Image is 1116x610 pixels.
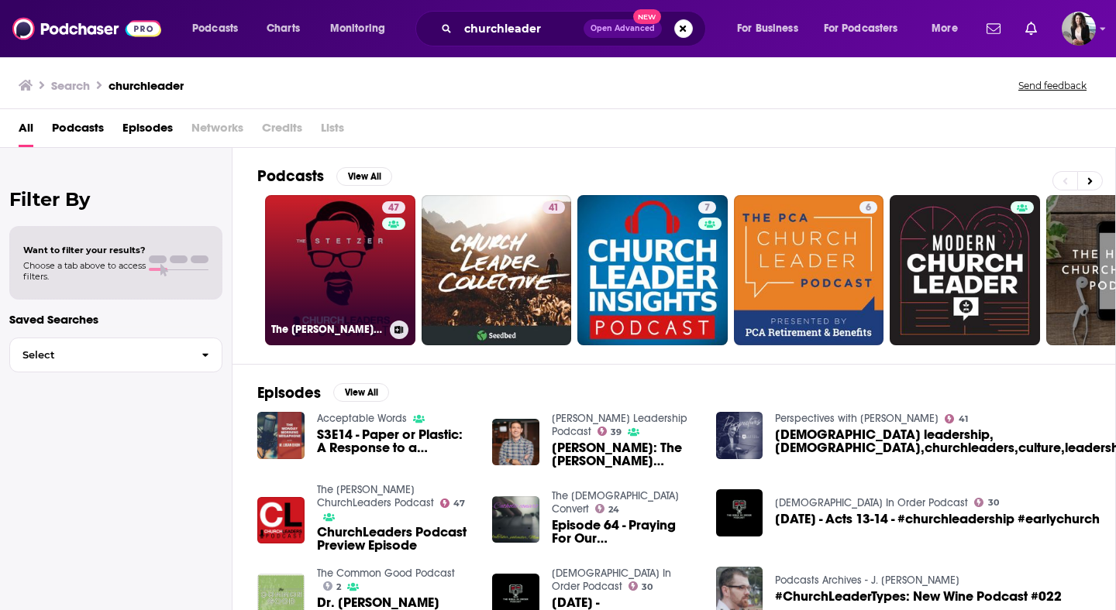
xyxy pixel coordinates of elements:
[824,18,898,39] span: For Podcasters
[775,590,1062,603] a: #ChurchLeaderTypes: New Wine Podcast #022
[181,16,258,41] button: open menu
[330,18,385,39] span: Monitoring
[704,200,710,216] span: 7
[262,115,302,147] span: Credits
[980,15,1007,42] a: Show notifications dropdown
[317,428,474,454] a: S3E14 - Paper or Plastic: A Response to a ChurchLeaders.com Article
[257,497,305,544] img: ChurchLeaders Podcast Preview Episode
[775,512,1100,526] span: [DATE] - Acts 13-14 - #churchleadership #earlychurch
[321,115,344,147] span: Lists
[10,350,189,360] span: Select
[549,200,559,216] span: 41
[633,9,661,24] span: New
[552,489,679,516] a: The Catholic Convert
[552,519,697,545] a: Episode 64 - Praying For Our Churchleaders
[552,441,697,468] span: [PERSON_NAME]: The [PERSON_NAME] ChurchLeaders Podcast
[1062,12,1096,46] button: Show profile menu
[257,412,305,459] img: S3E14 - Paper or Plastic: A Response to a ChurchLeaders.com Article
[257,383,389,403] a: EpisodesView All
[577,195,728,345] a: 7
[716,412,763,459] img: apostolic leadership,christ,churchleaders,culture,leadership,thewaysofjesus
[552,412,687,438] a: Stetzer Leadership Podcast
[492,419,539,466] img: Matt Chandler: The Stetzer ChurchLeaders Podcast
[492,496,539,543] img: Episode 64 - Praying For Our Churchleaders
[430,11,721,46] div: Search podcasts, credits, & more...
[23,245,146,255] span: Want to filter your results?
[598,427,622,436] a: 39
[595,504,620,513] a: 24
[1062,12,1096,46] img: User Profile
[122,115,173,147] a: Episodes
[440,499,466,508] a: 47
[388,200,399,216] span: 47
[642,584,653,591] span: 30
[608,506,619,513] span: 24
[734,195,884,345] a: 6
[52,115,104,147] a: Podcasts
[317,526,474,552] a: ChurchLeaders Podcast Preview Episode
[12,14,161,43] img: Podchaser - Follow, Share and Rate Podcasts
[265,195,415,345] a: 47The [PERSON_NAME] ChurchLeaders Podcast
[51,78,90,93] h3: Search
[611,429,622,436] span: 39
[726,16,818,41] button: open menu
[317,412,407,425] a: Acceptable Words
[775,512,1100,526] a: November 21 - Acts 13-14 - #churchleadership #earlychurch
[591,25,655,33] span: Open Advanced
[422,195,572,345] a: 41
[698,201,716,214] a: 7
[9,338,222,372] button: Select
[271,323,384,336] h3: The [PERSON_NAME] ChurchLeaders Podcast
[1062,12,1096,46] span: Logged in as ElizabethCole
[629,581,653,591] a: 30
[716,489,763,536] img: November 21 - Acts 13-14 - #churchleadership #earlychurch
[775,496,968,509] a: Bible In Order Podcast
[336,584,341,591] span: 2
[333,383,389,402] button: View All
[921,16,977,41] button: open menu
[108,78,184,93] h3: churchleader
[23,260,146,282] span: Choose a tab above to access filters.
[453,500,465,507] span: 47
[9,312,222,327] p: Saved Searches
[257,166,324,186] h2: Podcasts
[932,18,958,39] span: More
[945,414,968,423] a: 41
[974,498,999,507] a: 30
[737,18,798,39] span: For Business
[552,441,697,468] a: Matt Chandler: The Stetzer ChurchLeaders Podcast
[814,16,921,41] button: open menu
[775,412,939,425] a: Perspectives with Joseph Mattera
[9,188,222,211] h2: Filter By
[19,115,33,147] a: All
[191,115,243,147] span: Networks
[267,18,300,39] span: Charts
[542,201,565,214] a: 41
[866,200,871,216] span: 6
[317,567,455,580] a: The Common Good Podcast
[552,519,697,545] span: Episode 64 - Praying For Our [DEMOGRAPHIC_DATA]
[257,166,392,186] a: PodcastsView All
[959,416,968,423] span: 41
[1014,79,1091,92] button: Send feedback
[775,574,959,587] a: Podcasts Archives - J. Matthew Barnes
[257,383,321,403] h2: Episodes
[317,483,434,509] a: The Stetzer ChurchLeaders Podcast
[552,567,671,593] a: Bible In Order Podcast
[458,16,584,41] input: Search podcasts, credits, & more...
[257,16,309,41] a: Charts
[319,16,405,41] button: open menu
[336,167,392,186] button: View All
[1019,15,1043,42] a: Show notifications dropdown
